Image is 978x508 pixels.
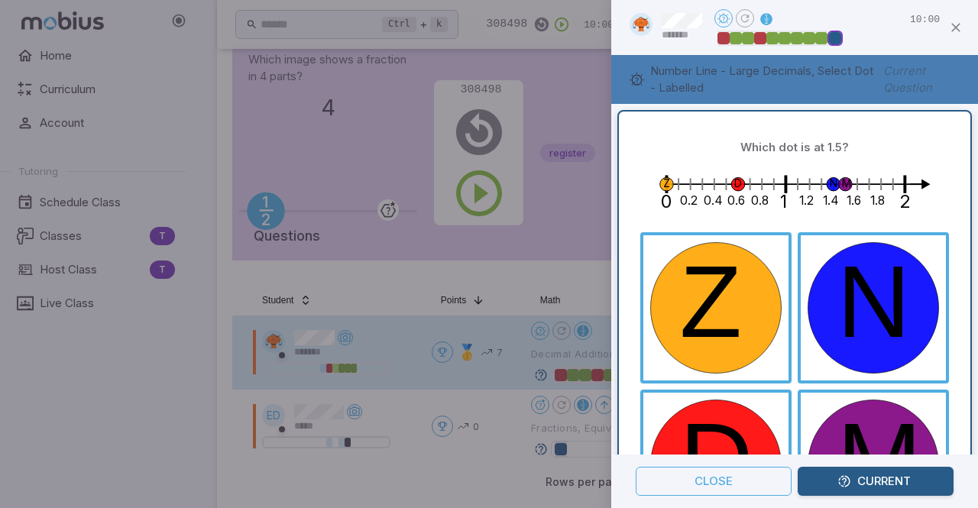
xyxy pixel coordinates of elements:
button: Unit Levelling [714,9,733,28]
text: 1.8 [870,193,885,208]
p: Time Remaining [910,12,940,28]
text: 0.6 [727,193,745,208]
button: Current [798,467,954,496]
text: 0 [661,190,672,212]
div: Fractions/Decimals [760,13,772,25]
text: 2 [899,190,911,212]
text: Z [662,177,669,189]
text: 1.2 [798,193,813,208]
text: 1.4 [822,193,838,208]
span: Reset Questions [736,9,754,29]
text: M [841,177,850,189]
text: 1 [780,190,787,212]
button: Close [636,467,792,496]
img: oval.svg [630,13,653,36]
text: 0.8 [751,193,769,208]
text: N [829,177,837,189]
text: 0.4 [703,193,722,208]
text: 1.6 [846,193,860,208]
p: Number Line - Large Decimals, Select Dot - Labelled [650,63,877,96]
span: Change Math Type [714,9,733,29]
p: Current Question [883,61,960,98]
p: Which dot is at 1.5? [740,139,849,156]
button: N [798,232,949,383]
text: D [734,177,742,189]
button: Z [640,232,792,383]
text: 0.2 [679,193,697,208]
